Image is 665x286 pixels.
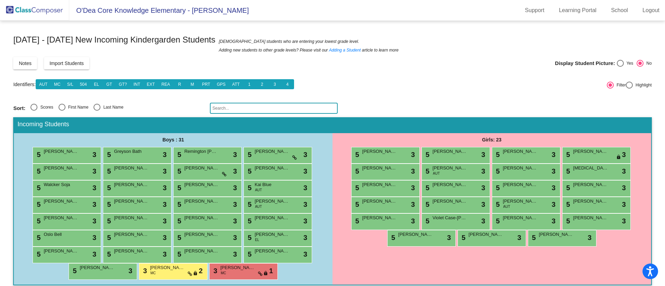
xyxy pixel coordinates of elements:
span: 5 [246,167,251,175]
span: 3 [481,216,485,226]
mat-radio-group: Select an option [13,104,205,113]
span: 3 [92,199,96,210]
span: 3 [92,183,96,193]
span: 3 [212,267,217,275]
span: 5 [176,167,181,175]
span: 5 [246,250,251,258]
span: 3 [303,183,307,193]
span: 5 [494,201,500,208]
button: INT [130,79,143,89]
span: [PERSON_NAME] [469,231,503,238]
span: [PERSON_NAME] [44,214,78,221]
span: 3 [92,149,96,160]
span: 5 [246,151,251,158]
span: [DEMOGRAPHIC_DATA] students who are entering your lowest grade level. [219,38,359,45]
span: 5 [35,184,41,192]
span: AUT [255,187,262,193]
span: Notes [19,61,32,66]
span: [MEDICAL_DATA][PERSON_NAME] [573,165,608,172]
span: [PERSON_NAME] [503,148,538,155]
span: Remington [PERSON_NAME] [184,148,219,155]
span: Display Student Picture: [555,60,615,66]
span: [PERSON_NAME] [503,198,538,205]
span: 5 [105,167,111,175]
span: 5 [176,201,181,208]
span: 3 [588,232,592,243]
span: 3 [303,232,307,243]
span: 5 [424,184,429,192]
span: 5 [176,234,181,241]
span: [PERSON_NAME] [573,214,608,221]
span: [PERSON_NAME] [114,231,149,238]
button: R [173,79,186,89]
a: School [605,5,633,16]
div: First Name [65,104,89,110]
span: 5 [424,167,429,175]
span: 3 [163,149,167,160]
span: 5 [494,167,500,175]
div: Yes [624,60,633,66]
span: [PERSON_NAME] [44,248,78,255]
button: AUT [36,79,51,89]
span: Walcker Soja [44,181,78,188]
span: 3 [303,149,307,160]
span: 5 [35,217,41,225]
a: Identifiers: [13,82,36,87]
span: [PERSON_NAME] [573,181,608,188]
span: [PERSON_NAME] [362,181,397,188]
span: 3 [481,149,485,160]
span: Sort: [13,105,25,111]
span: [PERSON_NAME] [184,231,219,238]
span: [PERSON_NAME] [184,165,219,172]
span: Oslo Bell [44,231,78,238]
button: Notes [13,57,37,70]
span: 5 [105,217,111,225]
div: Last Name [100,104,123,110]
span: 3 [622,216,626,226]
span: [PERSON_NAME] [184,181,219,188]
span: [PERSON_NAME] [255,231,289,238]
span: 5 [246,184,251,192]
span: [PERSON_NAME] [433,148,467,155]
span: 5 [176,250,181,258]
span: 3 [411,183,415,193]
span: [PERSON_NAME] [362,148,397,155]
div: Girls: 23 [332,133,651,147]
span: 5 [530,234,536,241]
span: [PERSON_NAME] [255,248,289,255]
span: 5 [246,217,251,225]
span: 3 [233,199,237,210]
span: 3 [233,216,237,226]
span: [PERSON_NAME] [433,165,467,172]
span: [PERSON_NAME] [44,148,78,155]
button: M [186,79,199,89]
button: EL [90,79,103,89]
span: 5 [354,217,359,225]
button: S/L [64,79,77,89]
span: [PERSON_NAME] [503,181,538,188]
div: No [644,60,651,66]
span: 3 [481,166,485,176]
span: 3 [622,183,626,193]
span: lock [616,155,621,160]
button: GPS [213,79,229,89]
span: 3 [552,149,556,160]
span: 5 [494,151,500,158]
span: [PERSON_NAME] [44,165,78,172]
span: 3 [552,166,556,176]
span: 5 [35,151,41,158]
span: [PERSON_NAME] [114,181,149,188]
span: 3 [303,249,307,259]
span: 5 [354,184,359,192]
span: Greyson Bath [114,148,149,155]
span: 5 [105,151,111,158]
span: 3 [233,232,237,243]
span: MC [221,270,226,276]
button: 3 [268,79,281,89]
input: Search... [210,103,338,114]
span: 1 [269,266,273,276]
span: 5 [565,201,570,208]
span: Adding new students to other grade levels? Please visit our article to learn more [219,47,399,54]
span: 3 [163,249,167,259]
span: 3 [128,266,132,276]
